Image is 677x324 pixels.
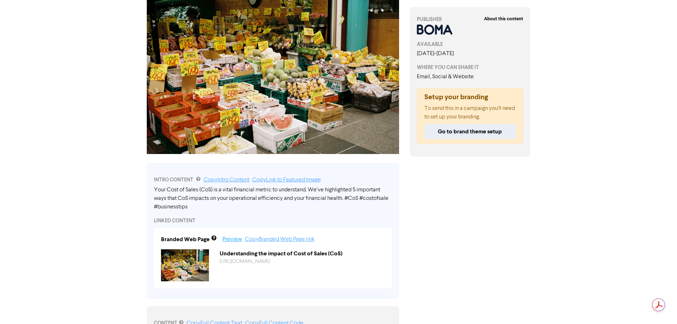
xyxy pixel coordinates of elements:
[220,259,270,264] a: [URL][DOMAIN_NAME]
[417,16,523,23] div: PUBLISHER
[154,186,392,211] div: Your Cost of Sales (CoS) is a vital financial metric to understand. We’ve highlighted 5 important...
[484,16,523,22] strong: About this content
[588,247,677,324] iframe: Chat Widget
[214,249,390,258] div: Understanding the impact of Cost of Sales (CoS)
[417,64,523,71] div: WHERE YOU CAN SHARE IT
[214,258,390,265] div: https://public2.bomamarketing.com/cp/8eqStwqaG59zcKL8dx5LK?sa=G2DyTjF3
[424,93,516,101] h5: Setup your branding
[245,237,315,242] a: Copy Branded Web Page link
[154,217,392,224] div: LINKED CONTENT
[252,177,321,183] a: Copy Link to Featured Image
[424,104,516,121] p: To send this in a campaign you'll need to set up your branding.
[222,237,242,242] a: Preview
[417,41,523,48] div: AVAILABLE
[204,177,249,183] a: Copy Intro Content
[417,73,523,81] div: Email, Social & Website
[161,235,210,244] div: Branded Web Page
[424,124,516,139] button: Go to brand theme setup
[154,176,392,184] div: INTRO CONTENT
[417,49,523,58] div: [DATE] - [DATE]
